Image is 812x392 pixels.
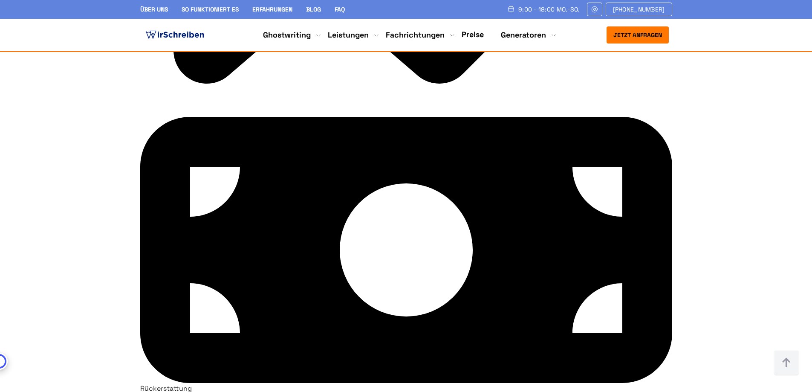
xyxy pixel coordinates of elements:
[774,350,799,376] img: button top
[335,6,345,13] a: FAQ
[606,3,672,16] a: [PHONE_NUMBER]
[306,6,321,13] a: Blog
[182,6,239,13] a: So funktioniert es
[263,30,311,40] a: Ghostwriting
[507,6,515,12] img: Schedule
[613,6,665,13] span: [PHONE_NUMBER]
[252,6,292,13] a: Erfahrungen
[518,6,580,13] span: 9:00 - 18:00 Mo.-So.
[140,6,168,13] a: Über uns
[144,29,206,41] img: logo ghostwriter-österreich
[591,6,598,13] img: Email
[462,29,484,39] a: Preise
[386,30,445,40] a: Fachrichtungen
[501,30,546,40] a: Generatoren
[607,26,669,44] button: Jetzt anfragen
[328,30,369,40] a: Leistungen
